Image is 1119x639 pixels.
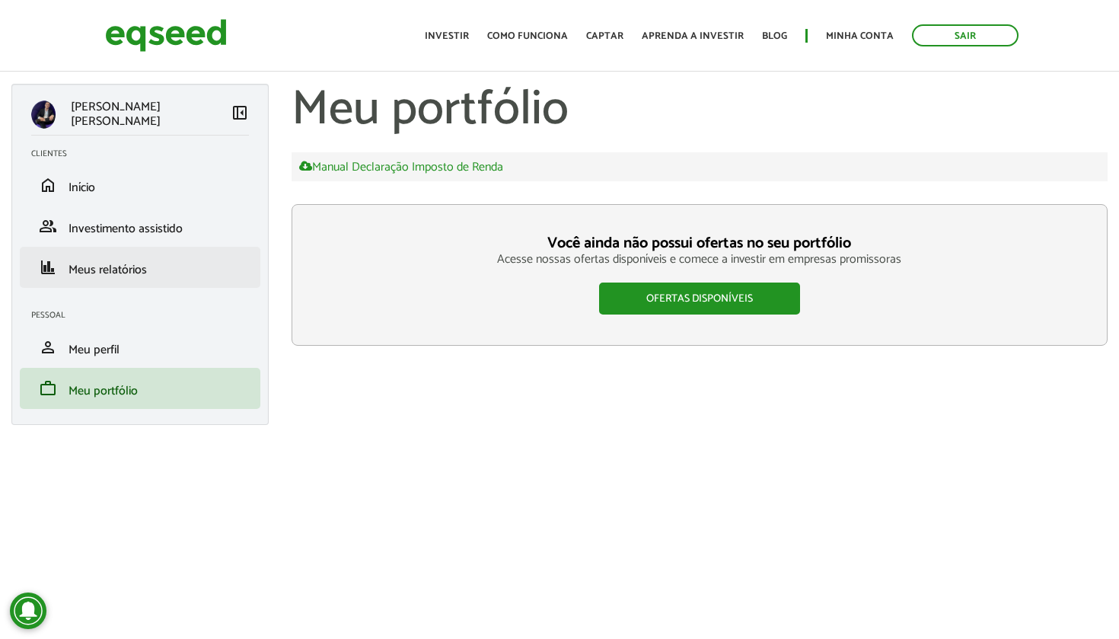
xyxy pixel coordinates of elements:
[39,217,57,235] span: group
[39,258,57,276] span: finance
[642,31,744,41] a: Aprenda a investir
[599,283,800,315] a: Ofertas disponíveis
[231,104,249,125] a: Colapsar menu
[31,217,249,235] a: groupInvestimento assistido
[71,100,230,129] p: [PERSON_NAME] [PERSON_NAME]
[912,24,1019,46] a: Sair
[69,340,120,360] span: Meu perfil
[323,235,1077,252] h3: Você ainda não possui ofertas no seu portfólio
[20,247,260,288] li: Meus relatórios
[31,149,260,158] h2: Clientes
[39,379,57,398] span: work
[231,104,249,122] span: left_panel_close
[20,327,260,368] li: Meu perfil
[31,311,260,320] h2: Pessoal
[69,381,138,401] span: Meu portfólio
[31,338,249,356] a: personMeu perfil
[69,177,95,198] span: Início
[20,206,260,247] li: Investimento assistido
[299,160,503,174] a: Manual Declaração Imposto de Renda
[39,338,57,356] span: person
[586,31,623,41] a: Captar
[826,31,894,41] a: Minha conta
[762,31,787,41] a: Blog
[69,260,147,280] span: Meus relatórios
[323,252,1077,267] p: Acesse nossas ofertas disponíveis e comece a investir em empresas promissoras
[69,219,183,239] span: Investimento assistido
[31,379,249,398] a: workMeu portfólio
[487,31,568,41] a: Como funciona
[31,176,249,194] a: homeInício
[31,258,249,276] a: financeMeus relatórios
[425,31,469,41] a: Investir
[39,176,57,194] span: home
[292,84,1108,137] h1: Meu portfólio
[20,165,260,206] li: Início
[20,368,260,409] li: Meu portfólio
[105,15,227,56] img: EqSeed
